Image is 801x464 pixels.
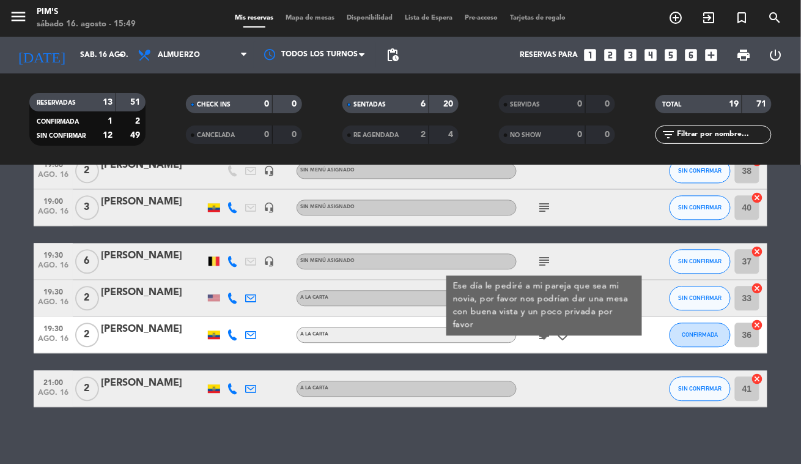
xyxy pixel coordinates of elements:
span: RE AGENDADA [353,132,399,138]
button: SIN CONFIRMAR [670,250,731,274]
span: SENTADAS [353,102,386,108]
span: A la Carta [300,296,328,301]
i: add_circle_outline [669,10,684,25]
span: Reservas para [520,51,578,59]
span: pending_actions [385,48,400,62]
strong: 19 [729,100,739,108]
span: 19:30 [38,285,68,299]
button: SIN CONFIRMAR [670,196,731,220]
i: turned_in_not [735,10,750,25]
span: Sin menú asignado [300,168,355,173]
span: SIN CONFIRMAR [679,258,722,265]
span: A la Carta [300,386,328,391]
span: SERVIDAS [510,102,540,108]
i: cancel [751,192,764,204]
i: looks_6 [684,47,699,63]
strong: 0 [577,100,582,108]
div: [PERSON_NAME] [101,158,205,174]
span: ago. 16 [38,335,68,350]
span: ago. 16 [38,262,68,276]
span: ago. 16 [38,389,68,403]
i: looks_one [583,47,599,63]
div: LOG OUT [760,37,792,73]
span: RESERVADAS [37,100,76,106]
div: Ese día le pediré a mi pareja que sea mi novia, por favor nos podrían dar una mesa con buena vist... [453,280,636,332]
strong: 0 [264,130,269,139]
strong: 0 [264,100,269,108]
span: Mis reservas [229,15,280,21]
i: looks_3 [623,47,639,63]
span: 6 [75,250,99,274]
span: 19:30 [38,248,68,262]
span: Sin menú asignado [300,205,355,210]
div: [PERSON_NAME] [101,285,205,301]
i: headset_mic [264,256,275,268]
div: [PERSON_NAME] [101,195,205,211]
button: CONFIRMADA [670,323,731,348]
span: SIN CONFIRMAR [679,168,722,174]
strong: 0 [292,130,300,139]
div: Pim's [37,6,136,18]
span: CONFIRMADA [682,332,718,339]
i: [DATE] [9,42,74,69]
span: SIN CONFIRMAR [679,204,722,211]
strong: 4 [449,130,456,139]
strong: 0 [605,130,613,139]
strong: 0 [605,100,613,108]
span: 21:00 [38,375,68,389]
span: ago. 16 [38,299,68,313]
span: Disponibilidad [341,15,399,21]
strong: 51 [131,98,143,107]
span: TOTAL [663,102,682,108]
span: Sin menú asignado [300,259,355,264]
i: filter_list [662,127,676,142]
span: A la Carta [300,332,328,337]
span: CANCELADA [197,132,235,138]
button: SIN CONFIRMAR [670,286,731,311]
i: cancel [751,246,764,258]
div: [PERSON_NAME] [101,249,205,264]
strong: 0 [577,130,582,139]
span: 2 [75,286,99,311]
i: looks_4 [643,47,659,63]
strong: 71 [757,100,769,108]
span: CONFIRMADA [37,119,79,125]
div: [PERSON_NAME] [101,322,205,338]
i: subject [537,255,552,269]
i: menu [9,7,28,26]
div: [PERSON_NAME] [101,376,205,392]
div: sábado 16. agosto - 15:49 [37,18,136,31]
strong: 20 [444,100,456,108]
i: exit_to_app [702,10,717,25]
strong: 12 [103,131,113,140]
span: CHECK INS [197,102,231,108]
span: 2 [75,377,99,402]
span: ago. 16 [38,171,68,185]
input: Filtrar por nombre... [676,128,771,141]
i: power_settings_new [769,48,783,62]
span: Mapa de mesas [280,15,341,21]
i: cancel [751,320,764,332]
strong: 49 [131,131,143,140]
strong: 2 [136,117,143,125]
strong: 1 [108,117,113,125]
strong: 0 [292,100,300,108]
span: Lista de Espera [399,15,459,21]
span: print [737,48,751,62]
span: SIN CONFIRMAR [37,133,86,139]
span: Almuerzo [158,51,200,59]
i: cancel [751,373,764,386]
i: headset_mic [264,203,275,214]
span: 19:30 [38,321,68,335]
i: looks_5 [663,47,679,63]
span: ago. 16 [38,208,68,222]
i: arrow_drop_down [114,48,128,62]
strong: 2 [421,130,426,139]
i: cancel [751,283,764,295]
strong: 13 [103,98,113,107]
span: 19:00 [38,194,68,208]
strong: 6 [421,100,426,108]
i: looks_two [603,47,619,63]
span: Tarjetas de regalo [504,15,572,21]
span: SIN CONFIRMAR [679,386,722,392]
